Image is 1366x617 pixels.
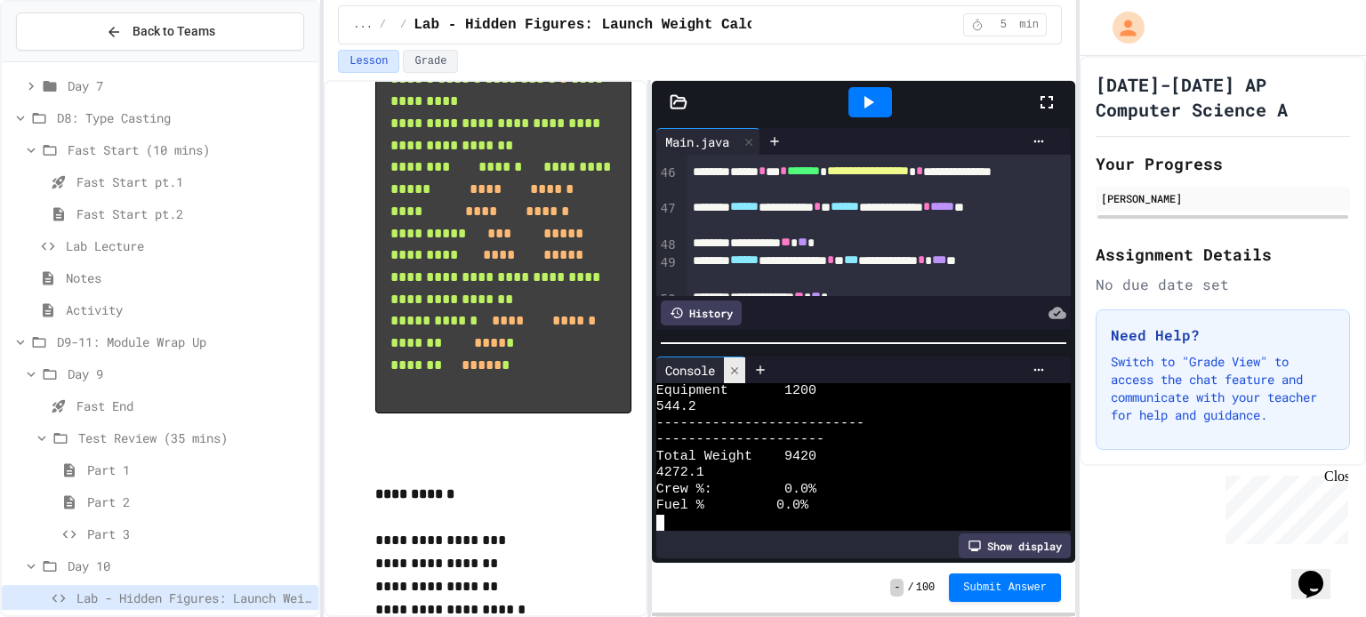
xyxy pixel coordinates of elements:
span: Day 10 [68,557,311,575]
span: Crew %: 0.0% [656,482,816,498]
div: No due date set [1096,274,1350,295]
iframe: chat widget [1218,469,1348,544]
span: Part 2 [87,493,311,511]
span: Notes [66,268,311,287]
div: My Account [1094,7,1149,48]
div: Console [656,361,724,380]
h2: Your Progress [1096,151,1350,176]
span: Equipment 1200 [656,383,816,399]
span: Day 7 [68,76,311,95]
iframe: chat widget [1291,546,1348,599]
span: / [380,18,386,32]
p: Switch to "Grade View" to access the chat feature and communicate with your teacher for help and ... [1111,353,1335,424]
div: 46 [656,164,679,200]
span: Lab - Hidden Figures: Launch Weight Calculator [414,14,807,36]
div: 48 [656,236,679,254]
span: Fuel % 0.0% [656,498,808,514]
div: 47 [656,200,679,236]
h3: Need Help? [1111,325,1335,346]
span: Test Review (35 mins) [78,429,311,447]
span: Lab - Hidden Figures: Launch Weight Calculator [76,589,311,607]
span: 4272.1 [656,465,704,481]
span: D9-11: Module Wrap Up [57,333,311,351]
span: ... [353,18,373,32]
button: Submit Answer [949,573,1061,602]
span: Lab Lecture [66,236,311,255]
div: Show display [959,533,1071,558]
div: History [661,300,742,325]
span: 544.2 [656,399,696,415]
h2: Assignment Details [1096,242,1350,267]
span: -------------------------- [656,416,864,432]
div: [PERSON_NAME] [1101,190,1345,206]
span: Fast Start pt.1 [76,172,311,191]
span: min [1019,18,1039,32]
div: 49 [656,254,679,291]
div: Chat with us now!Close [7,7,123,113]
span: --------------------- [656,432,824,448]
span: Part 1 [87,461,311,479]
button: Back to Teams [16,12,304,51]
span: - [890,579,904,597]
button: Grade [403,50,458,73]
span: / [907,581,913,595]
span: Back to Teams [133,22,215,41]
span: / [400,18,406,32]
button: Lesson [338,50,399,73]
span: D8: Type Casting [57,108,311,127]
span: Fast Start (10 mins) [68,140,311,159]
span: Total Weight 9420 [656,449,816,465]
span: Fast End [76,397,311,415]
h1: [DATE]-[DATE] AP Computer Science A [1096,72,1350,122]
div: 50 [656,291,679,308]
span: Submit Answer [963,581,1047,595]
div: Console [656,357,746,383]
div: Main.java [656,128,760,155]
span: Activity [66,300,311,319]
span: 100 [916,581,936,595]
span: Part 3 [87,525,311,543]
div: Main.java [656,132,738,151]
span: Fast Start pt.2 [76,204,311,223]
span: 5 [989,18,1017,32]
span: Day 9 [68,365,311,383]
